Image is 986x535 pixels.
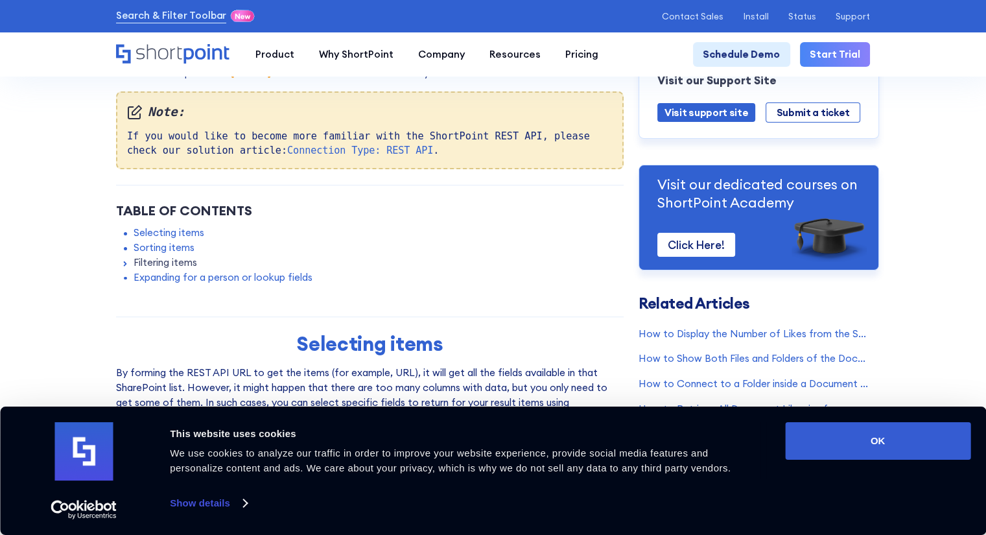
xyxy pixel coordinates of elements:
div: If you would like to become more familiar with the ShortPoint REST API, please check our solution... [116,91,624,170]
a: Show details [170,493,246,513]
a: How to Retrieve All Document Libraries from a Site Collection Using ShortPoint Connect [639,402,870,417]
a: How to Display the Number of Likes from the SharePoint List Items [639,327,870,342]
a: Connection Type: REST API [287,145,433,156]
div: This website uses cookies [170,426,756,442]
a: Start Trial [800,42,870,67]
a: Sorting items [134,241,194,256]
a: How to Show Both Files and Folders of the Document Library in a ShortPoint Element [639,351,870,366]
div: Pricing [565,47,598,62]
a: Resources [477,42,553,67]
p: Visit our dedicated courses on ShortPoint Academy [657,176,860,211]
h2: Selecting items [126,333,613,355]
div: Product [255,47,294,62]
a: Selecting items [134,226,204,241]
a: Schedule Demo [693,42,790,67]
img: logo [54,422,113,481]
em: Note: [127,102,613,121]
a: Click Here! [657,233,735,257]
a: Search & Filter Toolbar [116,8,227,23]
a: Usercentrics Cookiebot - opens in a new window [27,500,141,519]
h3: Related Articles [639,296,870,311]
a: Product [243,42,307,67]
a: Pricing [553,42,611,67]
div: Table of Contents [116,201,624,220]
a: Expanding for a person or lookup fields [134,270,312,285]
a: Status [788,12,816,21]
a: Support [836,12,870,21]
div: Why ShortPoint [319,47,393,62]
a: How to Connect to a Folder inside a Document Library Using REST API [639,377,870,392]
a: Contact Sales [662,12,723,21]
a: Visit support site [657,103,756,123]
button: OK [785,422,970,460]
span: We use cookies to analyze our traffic in order to improve your website experience, provide social... [170,447,731,473]
a: Filtering items [134,256,197,270]
p: By forming the REST API URL to get the items (for example, URL), it will get all the fields avail... [116,366,624,529]
a: Company [406,42,477,67]
div: Company [418,47,465,62]
a: Submit a ticket [766,102,860,123]
a: Why ShortPoint [307,42,406,67]
a: Home [116,44,231,65]
div: Resources [489,47,541,62]
a: Install [743,12,768,21]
